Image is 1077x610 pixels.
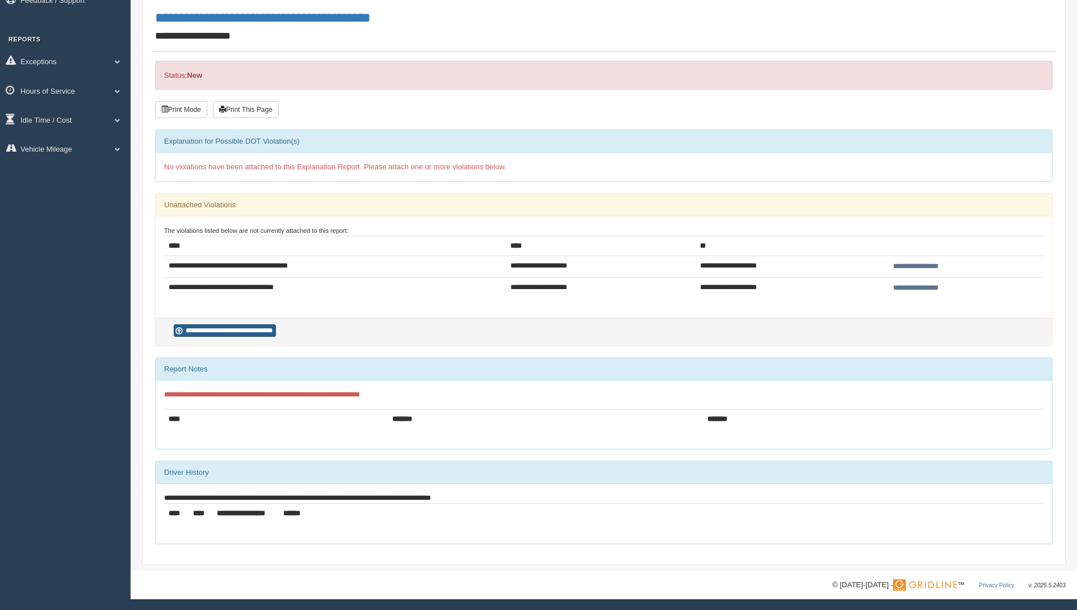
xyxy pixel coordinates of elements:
div: © [DATE]-[DATE] - ™ [832,579,1066,591]
div: Status: [155,61,1053,90]
div: Report Notes [156,358,1052,381]
strong: New [187,71,202,80]
span: No violations have been attached to this Explanation Report. Please attach one or more violations... [164,162,506,171]
a: Privacy Policy [979,582,1014,588]
small: The violations listed below are not currently attached to this report: [164,227,349,234]
div: Explanation for Possible DOT Violation(s) [156,130,1052,153]
button: Print Mode [155,101,207,118]
button: Print This Page [213,101,279,118]
div: Driver History [156,461,1052,484]
img: Gridline [893,579,957,591]
span: v. 2025.5.2403 [1029,582,1066,588]
div: Unattached Violations [156,194,1052,216]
